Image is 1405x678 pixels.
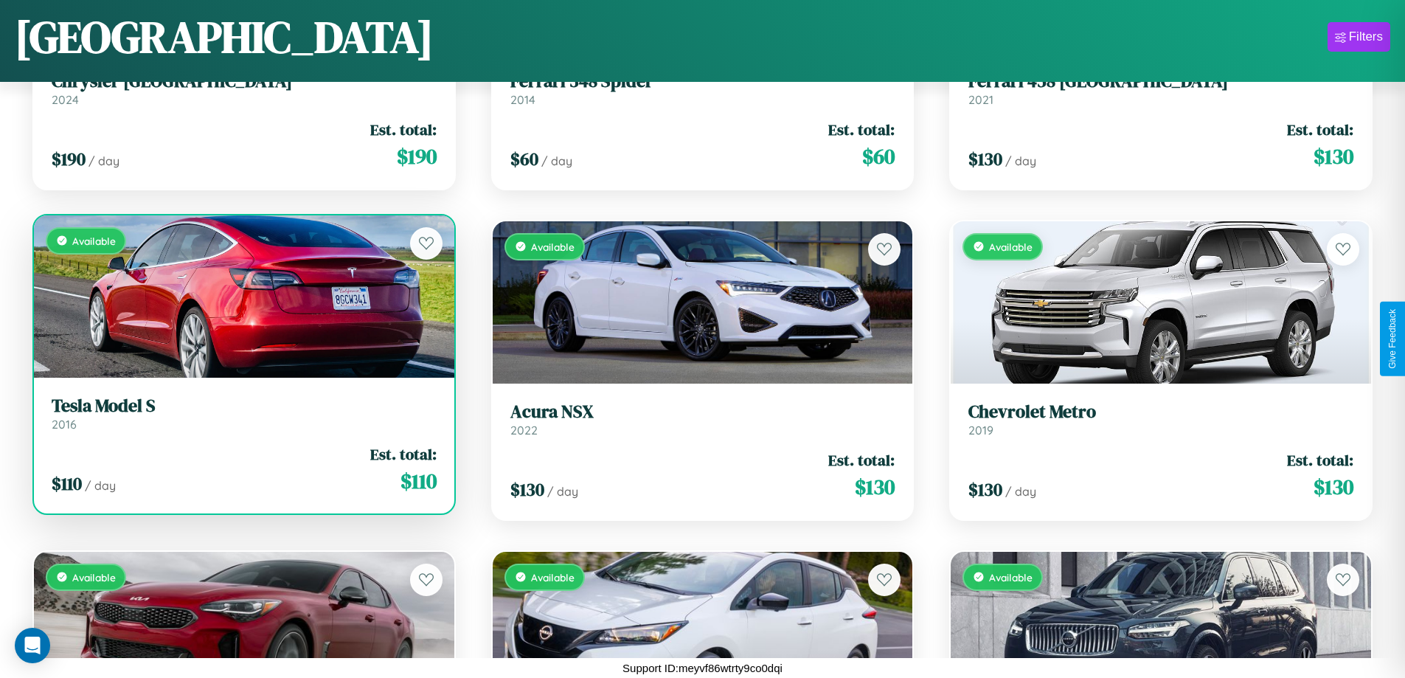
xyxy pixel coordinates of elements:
span: $ 190 [52,147,86,171]
a: Ferrari 348 Spider2014 [510,71,895,107]
span: 2019 [968,423,993,437]
a: Chevrolet Metro2019 [968,401,1353,437]
span: $ 110 [52,471,82,496]
span: Available [531,241,575,253]
span: $ 130 [968,477,1002,502]
a: Chrysler [GEOGRAPHIC_DATA]2024 [52,71,437,107]
span: $ 110 [400,466,437,496]
h3: Chrysler [GEOGRAPHIC_DATA] [52,71,437,92]
h1: [GEOGRAPHIC_DATA] [15,7,434,67]
span: $ 60 [510,147,538,171]
span: $ 60 [862,142,895,171]
div: Open Intercom Messenger [15,628,50,663]
span: Est. total: [828,119,895,140]
span: / day [85,478,116,493]
p: Support ID: meyvf86wtrty9co0dqi [622,658,783,678]
button: Filters [1328,22,1390,52]
div: Give Feedback [1387,309,1398,369]
span: $ 130 [968,147,1002,171]
span: $ 130 [855,472,895,502]
span: 2024 [52,92,79,107]
h3: Ferrari 458 [GEOGRAPHIC_DATA] [968,71,1353,92]
span: Est. total: [1287,449,1353,471]
span: $ 130 [510,477,544,502]
span: / day [1005,153,1036,168]
span: / day [541,153,572,168]
span: Est. total: [370,443,437,465]
div: Filters [1349,30,1383,44]
span: $ 190 [397,142,437,171]
span: 2021 [968,92,993,107]
h3: Ferrari 348 Spider [510,71,895,92]
a: Ferrari 458 [GEOGRAPHIC_DATA]2021 [968,71,1353,107]
h3: Tesla Model S [52,395,437,417]
span: Available [531,571,575,584]
span: Est. total: [828,449,895,471]
span: / day [89,153,119,168]
span: Est. total: [370,119,437,140]
span: Available [989,241,1033,253]
span: 2016 [52,417,77,432]
span: $ 130 [1314,472,1353,502]
span: 2014 [510,92,535,107]
span: Est. total: [1287,119,1353,140]
span: / day [547,484,578,499]
h3: Chevrolet Metro [968,401,1353,423]
span: Available [72,571,116,584]
a: Acura NSX2022 [510,401,895,437]
span: Available [72,235,116,247]
span: Available [989,571,1033,584]
span: $ 130 [1314,142,1353,171]
h3: Acura NSX [510,401,895,423]
a: Tesla Model S2016 [52,395,437,432]
span: / day [1005,484,1036,499]
span: 2022 [510,423,538,437]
